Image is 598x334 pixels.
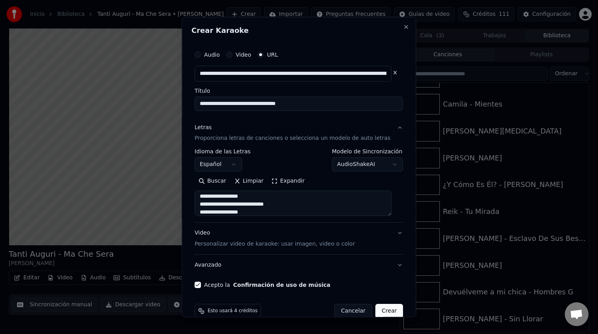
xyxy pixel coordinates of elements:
label: Título [195,88,403,93]
button: Buscar [195,175,230,187]
button: Crear [375,304,403,318]
label: Modelo de Sincronización [332,149,403,154]
label: Idioma de las Letras [195,149,251,154]
div: Video [195,229,355,248]
button: VideoPersonalizar video de karaoke: usar imagen, video o color [195,223,403,254]
button: LetrasProporciona letras de canciones o selecciona un modelo de auto letras [195,117,403,149]
div: Letras [195,123,212,131]
button: Limpiar [230,175,267,187]
span: Esto usará 4 créditos [208,308,257,314]
label: Acepto la [204,282,330,288]
button: Cancelar [335,304,373,318]
p: Proporciona letras de canciones o selecciona un modelo de auto letras [195,134,390,142]
button: Acepto la [233,282,331,288]
p: Personalizar video de karaoke: usar imagen, video o color [195,240,355,248]
h2: Crear Karaoke [191,27,406,34]
button: Expandir [268,175,309,187]
label: Video [236,52,251,57]
label: URL [267,52,278,57]
div: LetrasProporciona letras de canciones o selecciona un modelo de auto letras [195,149,403,222]
button: Avanzado [195,255,403,275]
label: Audio [204,52,220,57]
